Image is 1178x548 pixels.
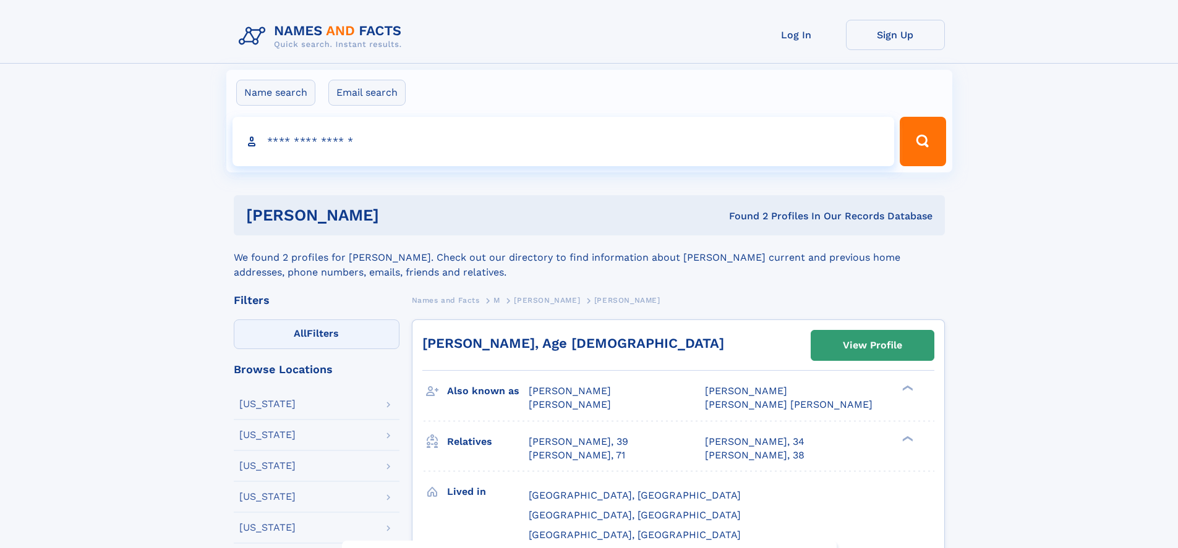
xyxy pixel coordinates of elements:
[422,335,724,351] a: [PERSON_NAME], Age [DEMOGRAPHIC_DATA]
[239,399,296,409] div: [US_STATE]
[554,209,933,223] div: Found 2 Profiles In Our Records Database
[447,481,529,502] h3: Lived in
[412,292,480,308] a: Names and Facts
[529,449,625,462] a: [PERSON_NAME], 71
[529,489,741,501] span: [GEOGRAPHIC_DATA], [GEOGRAPHIC_DATA]
[899,384,914,392] div: ❯
[234,319,399,349] label: Filters
[294,327,307,339] span: All
[514,296,580,305] span: [PERSON_NAME]
[811,331,934,360] a: View Profile
[705,385,787,397] span: [PERSON_NAME]
[239,461,296,471] div: [US_STATE]
[529,529,741,541] span: [GEOGRAPHIC_DATA], [GEOGRAPHIC_DATA]
[705,449,805,462] a: [PERSON_NAME], 38
[846,20,945,50] a: Sign Up
[234,235,945,280] div: We found 2 profiles for [PERSON_NAME]. Check out our directory to find information about [PERSON_...
[234,20,412,53] img: Logo Names and Facts
[246,208,554,223] h1: [PERSON_NAME]
[234,364,399,375] div: Browse Locations
[447,381,529,402] h3: Also known as
[529,509,741,521] span: [GEOGRAPHIC_DATA], [GEOGRAPHIC_DATA]
[899,434,914,442] div: ❯
[447,431,529,452] h3: Relatives
[529,435,628,449] a: [PERSON_NAME], 39
[236,80,315,106] label: Name search
[493,292,500,308] a: M
[843,331,902,360] div: View Profile
[239,492,296,502] div: [US_STATE]
[514,292,580,308] a: [PERSON_NAME]
[747,20,846,50] a: Log In
[529,398,611,410] span: [PERSON_NAME]
[900,117,945,166] button: Search Button
[705,398,873,410] span: [PERSON_NAME] [PERSON_NAME]
[234,295,399,306] div: Filters
[705,435,805,449] a: [PERSON_NAME], 34
[594,296,660,305] span: [PERSON_NAME]
[529,385,611,397] span: [PERSON_NAME]
[328,80,406,106] label: Email search
[233,117,895,166] input: search input
[239,430,296,440] div: [US_STATE]
[493,296,500,305] span: M
[239,523,296,533] div: [US_STATE]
